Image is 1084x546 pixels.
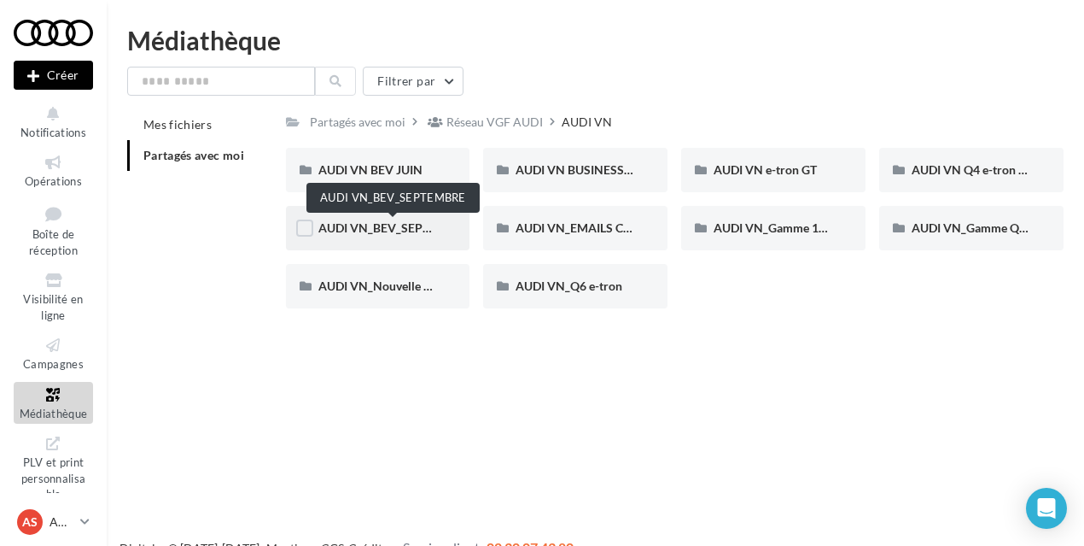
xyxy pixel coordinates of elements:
div: Réseau VGF AUDI [446,114,543,131]
a: Médiathèque [14,382,93,424]
a: Boîte de réception [14,199,93,261]
span: AS [22,514,38,531]
div: Partagés avec moi [310,114,405,131]
a: Visibilité en ligne [14,267,93,326]
a: PLV et print personnalisable [14,431,93,505]
span: Campagnes [23,357,84,371]
span: AUDI VN e-tron GT [714,162,817,177]
div: Nouvelle campagne [14,61,93,90]
span: AUDI VN_Nouvelle A6 e-tron [318,279,475,293]
span: AUDI VN_Q6 e-tron [516,279,622,293]
p: AUDI St-Fons [50,514,73,531]
button: Filtrer par [363,67,463,96]
span: AUDI VN Q4 e-tron sans offre [912,162,1070,177]
div: Médiathèque [127,27,1064,53]
span: Notifications [20,126,86,139]
span: AUDI VN_BEV_SEPTEMBRE [318,220,469,235]
span: AUDI VN BEV JUIN [318,162,423,177]
div: AUDI VN [562,114,612,131]
span: Opérations [25,174,82,188]
button: Notifications [14,101,93,143]
span: Boîte de réception [29,227,78,257]
span: Mes fichiers [143,117,212,132]
div: AUDI VN_BEV_SEPTEMBRE [306,183,480,213]
span: PLV et print personnalisable [21,452,86,501]
div: Open Intercom Messenger [1026,488,1067,529]
button: Créer [14,61,93,90]
a: Campagnes [14,332,93,374]
span: AUDI VN_Gamme 100% électrique [714,220,898,235]
span: AUDI VN_EMAILS COMMANDES [516,220,695,235]
span: Médiathèque [20,407,88,420]
span: Visibilité en ligne [23,292,83,322]
span: AUDI VN BUSINESS JUIN VN JPO [516,162,698,177]
span: Partagés avec moi [143,148,244,162]
a: AS AUDI St-Fons [14,506,93,538]
a: Opérations [14,150,93,191]
span: AUDI VN_Gamme Q8 e-tron [912,220,1062,235]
